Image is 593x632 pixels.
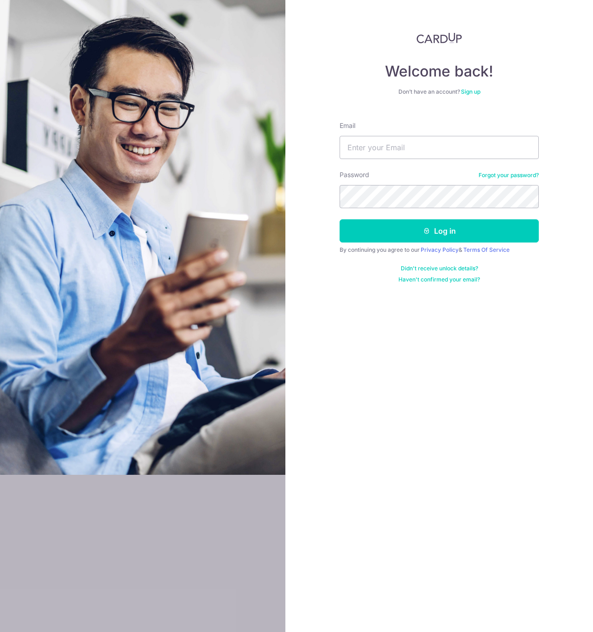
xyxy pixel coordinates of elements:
[398,276,480,283] a: Haven't confirmed your email?
[479,172,539,179] a: Forgot your password?
[340,62,539,81] h4: Welcome back!
[340,246,539,254] div: By continuing you agree to our &
[340,136,539,159] input: Enter your Email
[340,88,539,96] div: Don’t have an account?
[340,170,369,179] label: Password
[463,246,510,253] a: Terms Of Service
[401,265,478,272] a: Didn't receive unlock details?
[340,219,539,243] button: Log in
[421,246,459,253] a: Privacy Policy
[340,121,355,130] label: Email
[461,88,480,95] a: Sign up
[416,32,462,44] img: CardUp Logo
